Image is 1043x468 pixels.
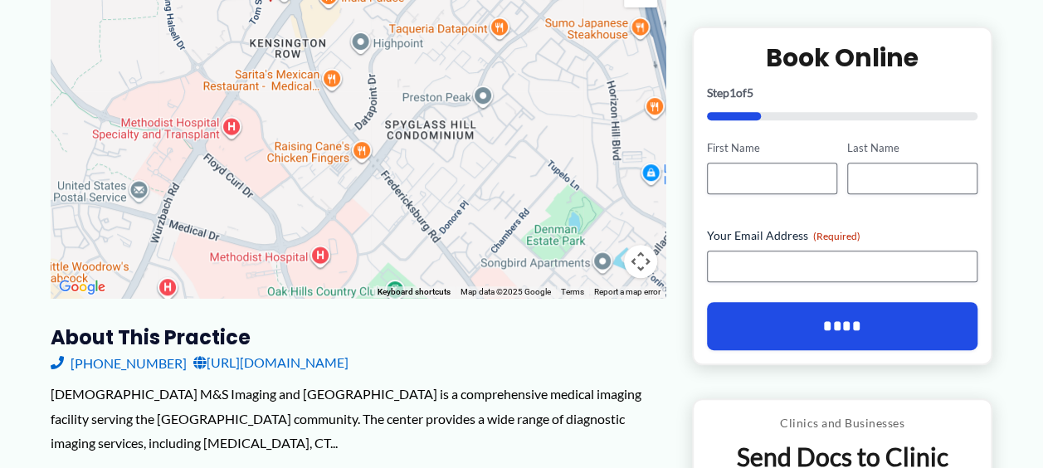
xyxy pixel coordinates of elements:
[51,350,187,375] a: [PHONE_NUMBER]
[707,87,978,99] p: Step of
[706,412,979,434] p: Clinics and Businesses
[847,140,977,156] label: Last Name
[624,245,657,278] button: Map camera controls
[561,287,584,296] a: Terms
[51,324,665,350] h3: About this practice
[707,140,837,156] label: First Name
[747,85,753,100] span: 5
[378,286,451,298] button: Keyboard shortcuts
[707,227,978,244] label: Your Email Address
[729,85,736,100] span: 1
[193,350,348,375] a: [URL][DOMAIN_NAME]
[55,276,110,298] a: Open this area in Google Maps (opens a new window)
[707,41,978,74] h2: Book Online
[813,230,860,242] span: (Required)
[461,287,551,296] span: Map data ©2025 Google
[55,276,110,298] img: Google
[594,287,660,296] a: Report a map error
[51,382,665,456] div: [DEMOGRAPHIC_DATA] M&S Imaging and [GEOGRAPHIC_DATA] is a comprehensive medical imaging facility ...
